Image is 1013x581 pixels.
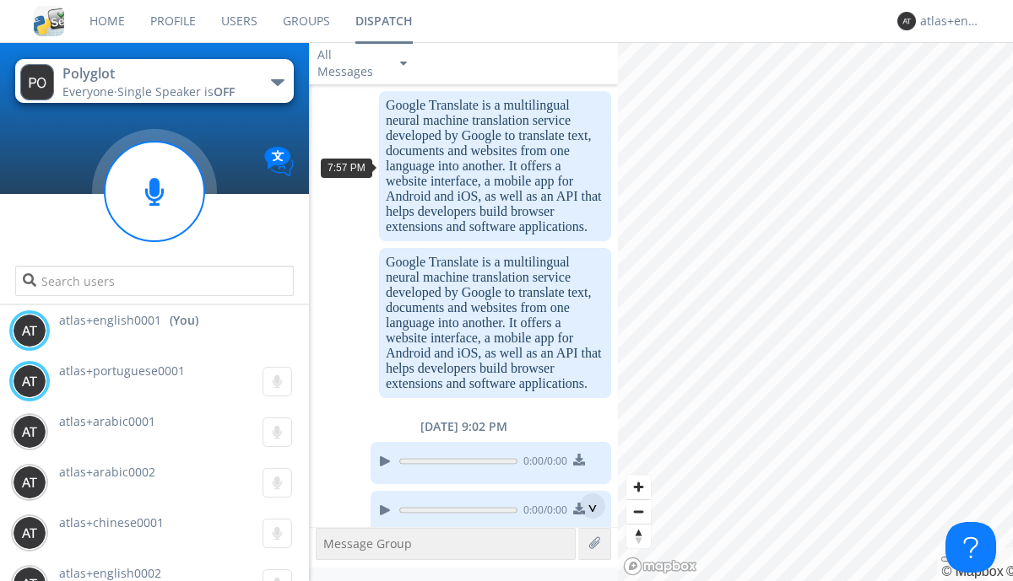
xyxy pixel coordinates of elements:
[59,565,161,581] span: atlas+english0002
[517,503,567,521] span: 0:00 / 0:00
[400,62,407,66] img: caret-down-sm.svg
[13,364,46,398] img: 373638.png
[386,98,604,234] dc-p: Google Translate is a multilingual neural machine translation service developed by Google to tran...
[626,475,651,499] button: Zoom in
[517,454,567,472] span: 0:00 / 0:00
[214,83,235,100] span: OFF
[13,465,46,499] img: 373638.png
[328,162,366,174] span: 7:57 PM
[941,557,955,562] button: Toggle attribution
[62,64,252,83] div: Polyglot
[15,59,293,103] button: PolyglotEveryone·Single Speaker isOFF
[573,503,585,514] img: download media button
[626,524,651,548] button: Reset bearing to north
[15,266,293,296] input: Search users
[13,415,46,449] img: 373638.png
[20,64,54,100] img: 373638.png
[59,464,155,480] span: atlas+arabic0002
[386,255,604,391] dc-p: Google Translate is a multilingual neural machine translation service developed by Google to tran...
[59,363,185,379] span: atlas+portuguese0001
[117,83,235,100] span: Single Speaker is
[13,314,46,347] img: 373638.png
[897,12,916,30] img: 373638.png
[59,413,155,429] span: atlas+arabic0001
[626,525,651,548] span: Reset bearing to north
[59,514,164,530] span: atlas+chinese0001
[309,418,618,435] div: [DATE] 9:02 PM
[626,499,651,524] button: Zoom out
[941,564,1003,578] a: Mapbox
[317,46,385,80] div: All Messages
[62,83,252,100] div: Everyone ·
[945,522,996,573] iframe: Toggle Customer Support
[920,13,983,30] div: atlas+english0001
[34,6,64,36] img: cddb5a64eb264b2086981ab96f4c1ba7
[580,493,605,519] div: ^
[623,557,697,576] a: Mapbox logo
[264,147,294,176] img: Translation enabled
[59,312,161,329] span: atlas+english0001
[170,312,198,329] div: (You)
[13,516,46,550] img: 373638.png
[573,454,585,465] img: download media button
